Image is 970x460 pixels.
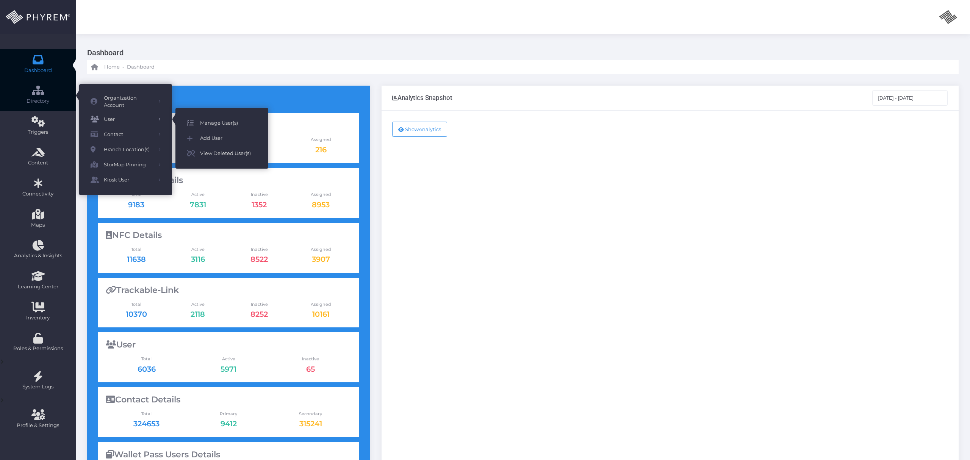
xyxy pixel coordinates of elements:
div: User [106,340,352,350]
span: Inactive [228,301,290,308]
div: NFC Details [106,230,352,240]
a: 10370 [126,310,147,319]
div: Trackable-Link [106,285,352,295]
a: StorMap Pinning [79,157,172,172]
a: Organization Account [79,92,172,112]
span: Total [106,301,167,308]
a: 324653 [133,419,160,428]
span: Profile & Settings [17,422,59,429]
a: 65 [306,365,315,374]
span: Branch Location(s) [104,145,153,155]
span: Assigned [290,136,352,143]
span: Show [405,126,419,132]
a: 7831 [190,200,206,209]
span: Inventory [5,314,71,322]
span: Inactive [228,191,290,198]
a: Kiosk User [79,172,172,188]
h3: Dashboard [87,45,953,60]
a: Contact [79,127,172,142]
span: View Deleted User(s) [200,149,257,158]
a: 1352 [252,200,267,209]
span: Learning Center [5,283,71,291]
span: Inactive [270,356,352,362]
span: Contact [104,130,153,139]
a: 9412 [221,419,237,428]
span: Inactive [228,246,290,253]
a: User [79,112,172,127]
a: 5971 [221,365,236,374]
span: User [104,114,153,124]
span: Roles & Permissions [5,345,71,352]
span: Active [167,301,228,308]
span: Directory [5,97,71,105]
span: System Logs [5,383,71,391]
a: Dashboard [127,60,155,74]
span: Primary [188,411,269,417]
a: 216 [315,145,327,154]
a: View Deleted User(s) [175,146,268,161]
a: Manage User(s) [175,116,268,131]
a: 11638 [127,255,146,264]
input: Select Date Range [872,90,948,105]
span: Active [188,356,269,362]
div: QR-Code Details [106,175,352,185]
span: Add User [200,133,257,143]
a: 9183 [128,200,144,209]
span: Total [106,356,188,362]
span: Content [5,159,71,167]
span: Dashboard [24,67,52,74]
a: 315241 [299,419,322,428]
span: Assigned [290,301,352,308]
a: 3116 [191,255,205,264]
a: 8522 [250,255,268,264]
span: Kiosk User [104,175,153,185]
span: Maps [31,221,45,229]
span: Home [104,63,120,71]
li: - [121,63,125,71]
span: Active [167,246,228,253]
span: Total [106,411,188,417]
span: Secondary [270,411,352,417]
a: 2118 [191,310,205,319]
a: 8252 [250,310,268,319]
span: Analytics & Insights [5,252,71,260]
span: Assigned [290,191,352,198]
div: Wallet Pass Users Details [106,450,352,460]
a: Home [91,60,120,74]
span: Connectivity [5,190,71,198]
a: 3907 [312,255,330,264]
a: 6036 [138,365,156,374]
span: Total [106,246,167,253]
button: ShowAnalytics [392,122,447,137]
span: Manage User(s) [200,118,257,128]
a: Add User [175,131,268,146]
span: Triggers [5,128,71,136]
div: Analytics Snapshot [392,94,452,102]
a: Branch Location(s) [79,142,172,157]
span: Assigned [290,246,352,253]
span: StorMap Pinning [104,160,153,170]
span: Dashboard [127,63,155,71]
a: 10161 [312,310,330,319]
span: Active [167,191,228,198]
div: Contact Details [106,395,352,405]
span: Organization Account [104,94,153,109]
a: 8953 [312,200,330,209]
